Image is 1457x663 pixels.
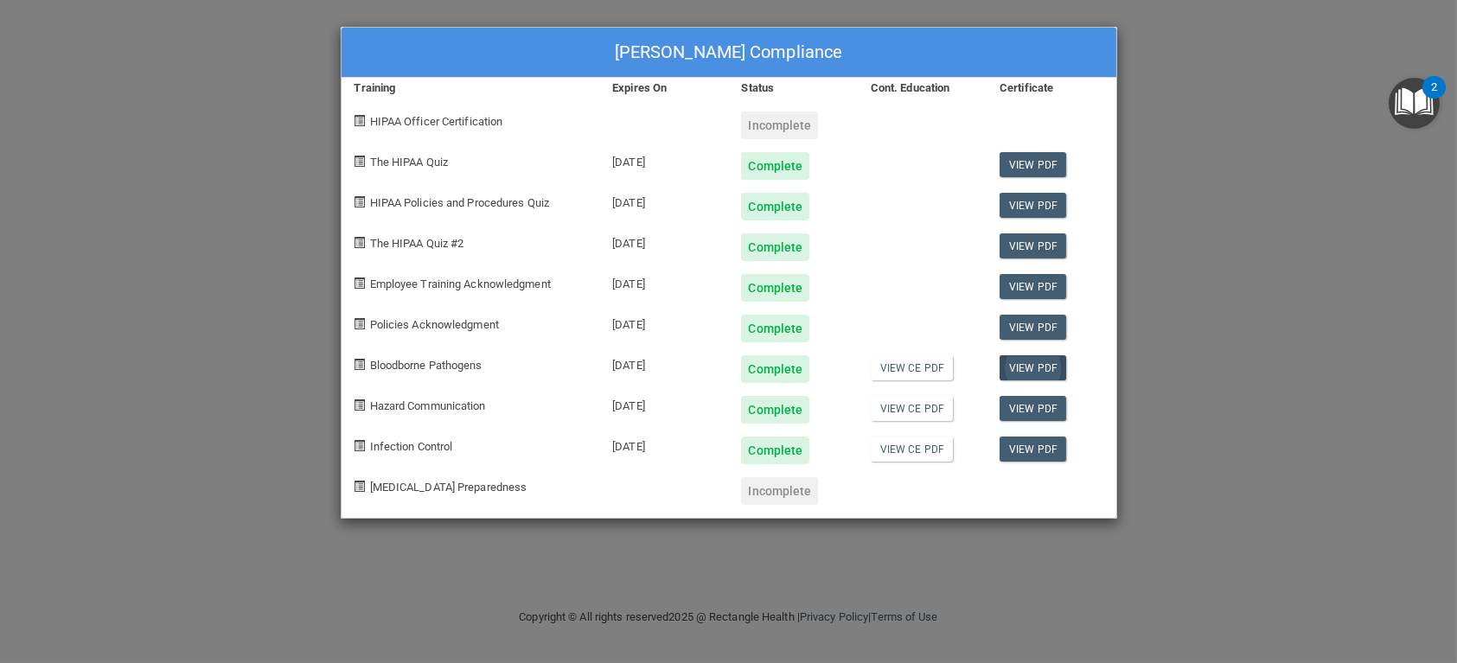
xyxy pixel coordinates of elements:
span: HIPAA Policies and Procedures Quiz [370,196,549,209]
span: Policies Acknowledgment [370,318,499,331]
span: Bloodborne Pathogens [370,359,482,372]
a: View CE PDF [871,396,953,421]
a: View PDF [1000,437,1066,462]
div: Complete [741,315,809,342]
a: View CE PDF [871,355,953,380]
span: Employee Training Acknowledgment [370,277,551,290]
div: Incomplete [741,477,818,505]
div: [PERSON_NAME] Compliance [342,28,1116,78]
span: The HIPAA Quiz [370,156,448,169]
div: Complete [741,274,809,302]
button: Open Resource Center, 2 new notifications [1389,78,1440,129]
a: View PDF [1000,193,1066,218]
a: View PDF [1000,233,1066,258]
div: [DATE] [599,261,728,302]
span: [MEDICAL_DATA] Preparedness [370,481,527,494]
a: View PDF [1000,152,1066,177]
span: Hazard Communication [370,399,486,412]
div: [DATE] [599,180,728,220]
div: [DATE] [599,424,728,464]
div: Certificate [987,78,1115,99]
span: The HIPAA Quiz #2 [370,237,464,250]
div: [DATE] [599,342,728,383]
div: Cont. Education [858,78,987,99]
div: Complete [741,152,809,180]
div: Incomplete [741,112,818,139]
span: HIPAA Officer Certification [370,115,503,128]
div: Complete [741,233,809,261]
a: View PDF [1000,355,1066,380]
div: 2 [1431,87,1437,110]
a: View PDF [1000,274,1066,299]
div: [DATE] [599,139,728,180]
a: View PDF [1000,315,1066,340]
div: [DATE] [599,220,728,261]
div: Complete [741,193,809,220]
a: View PDF [1000,396,1066,421]
div: Complete [741,437,809,464]
div: [DATE] [599,302,728,342]
div: Complete [741,396,809,424]
div: Training [342,78,600,99]
div: Complete [741,355,809,383]
div: [DATE] [599,383,728,424]
div: Expires On [599,78,728,99]
span: Infection Control [370,440,453,453]
a: View CE PDF [871,437,953,462]
div: Status [728,78,857,99]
